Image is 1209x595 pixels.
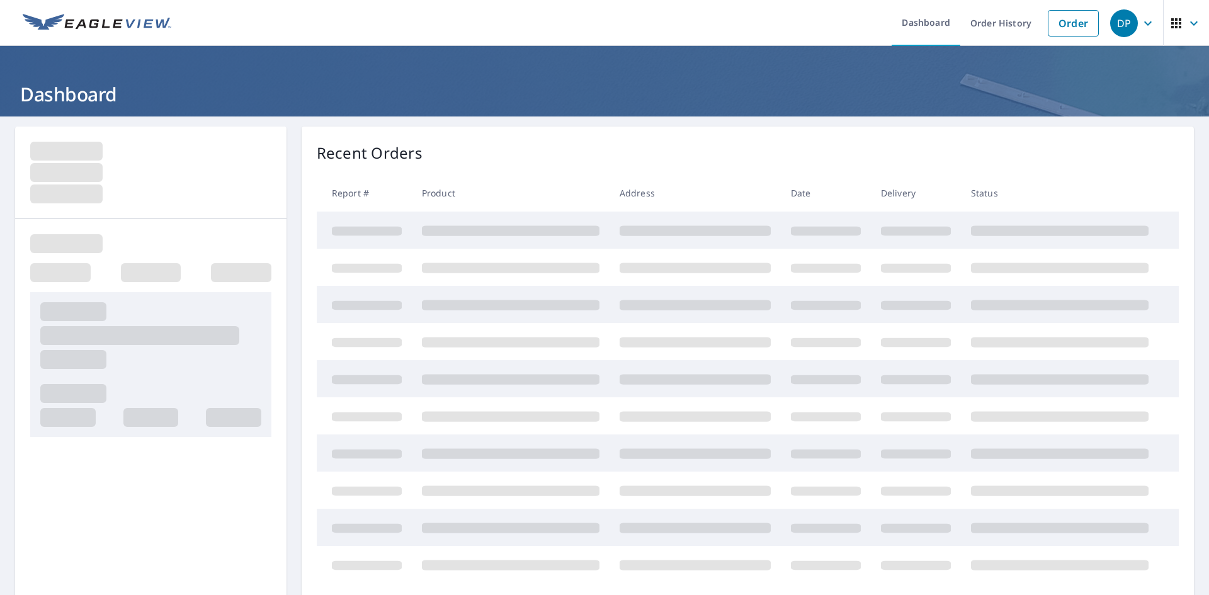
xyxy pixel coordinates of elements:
a: Order [1048,10,1099,37]
th: Delivery [871,174,961,212]
p: Recent Orders [317,142,423,164]
img: EV Logo [23,14,171,33]
th: Product [412,174,610,212]
th: Address [610,174,781,212]
th: Date [781,174,871,212]
div: DP [1110,9,1138,37]
h1: Dashboard [15,81,1194,107]
th: Status [961,174,1159,212]
th: Report # [317,174,412,212]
